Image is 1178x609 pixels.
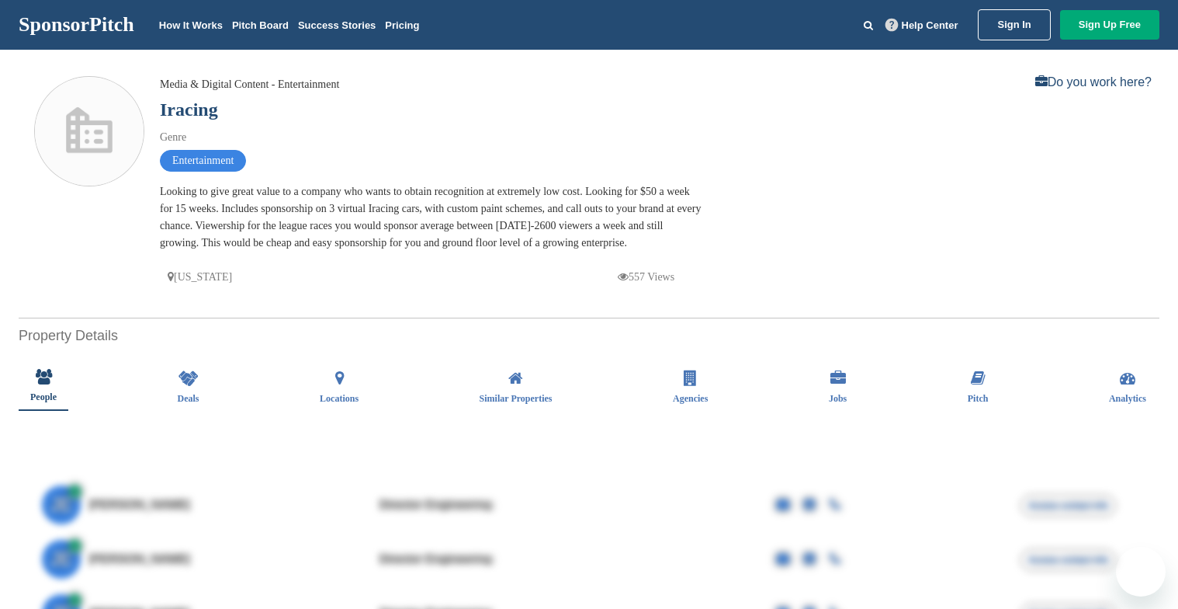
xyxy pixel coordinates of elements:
[480,394,553,403] span: Similar Properties
[159,19,223,31] a: How It Works
[673,394,708,403] span: Agencies
[30,392,57,402] span: People
[168,267,232,287] p: [US_STATE]
[42,532,1136,586] a: JE [PERSON_NAME] Director Engineering Access contact info
[882,16,961,34] a: Help Center
[160,76,339,93] div: Media & Digital Content - Entertainment
[385,19,419,31] a: Pricing
[160,150,246,172] span: Entertainment
[1020,494,1117,517] span: Access contact info
[968,394,989,403] span: Pitch
[160,129,703,146] div: Genre
[978,9,1050,40] a: Sign In
[19,15,134,35] a: SponsorPitch
[160,99,218,120] a: Iracing
[88,553,191,565] span: [PERSON_NAME]
[1060,10,1159,40] a: Sign Up Free
[160,183,703,252] div: Looking to give great value to a company who wants to obtain recognition at extremely low cost. L...
[379,553,612,565] div: Director Engineering
[379,499,612,511] div: Director Engineering
[232,19,289,31] a: Pitch Board
[320,394,359,403] span: Locations
[42,485,81,524] span: JE
[88,499,191,511] span: [PERSON_NAME]
[1116,547,1166,597] iframe: Schaltfläche zum Öffnen des Messaging-Fensters
[1020,548,1117,572] span: Access contact info
[298,19,376,31] a: Success Stories
[1109,394,1146,403] span: Analytics
[1035,76,1152,89] a: Do you work here?
[178,394,199,403] span: Deals
[829,394,847,403] span: Jobs
[618,267,674,287] p: 557 Views
[42,540,81,579] span: JE
[35,78,144,186] img: Sponsorpitch & Iracing
[19,325,1159,346] h2: Property Details
[42,478,1136,532] a: JE [PERSON_NAME] Director Engineering Access contact info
